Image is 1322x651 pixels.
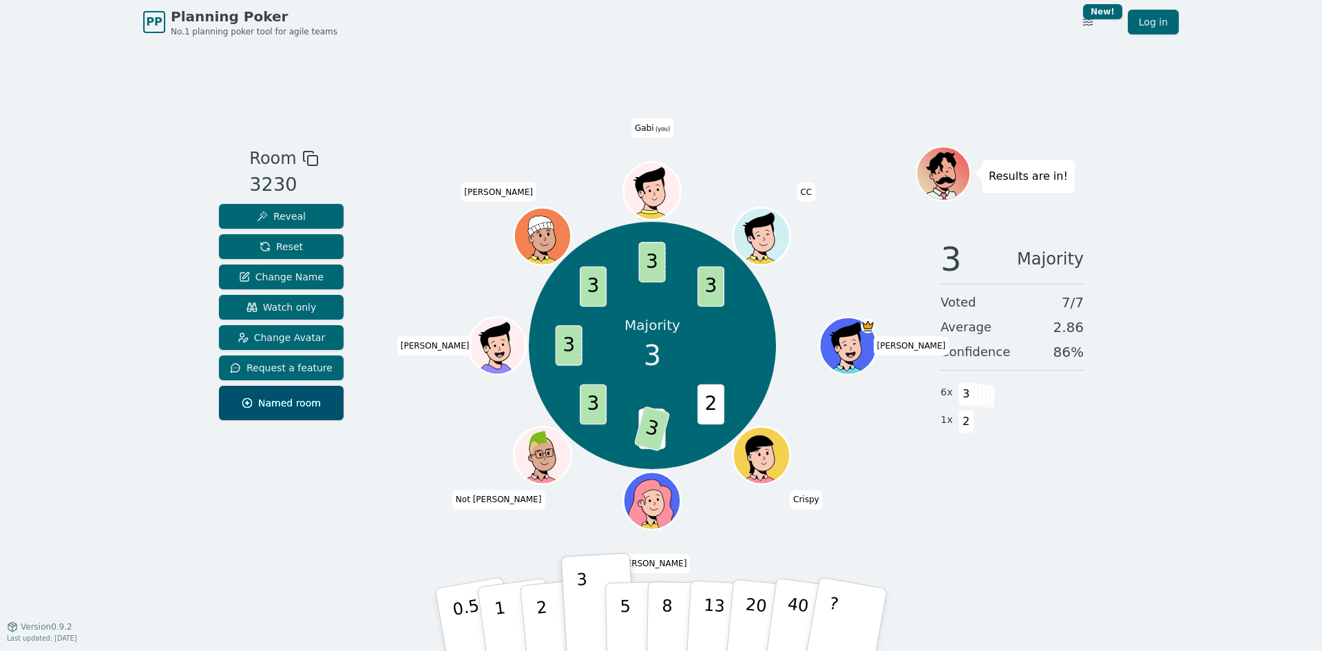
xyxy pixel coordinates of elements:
button: Named room [219,386,344,420]
span: Last updated: [DATE] [7,634,77,642]
button: Request a feature [219,355,344,380]
span: 86 % [1053,342,1084,362]
span: Voted [941,293,976,312]
p: Majority [625,316,680,335]
span: 3 [639,242,666,283]
span: 3 [941,242,962,276]
span: Version 0.9.2 [21,621,72,632]
span: 3 [580,384,607,425]
span: Watch only [246,300,317,314]
button: Change Avatar [219,325,344,350]
span: Click to change your name [797,183,815,202]
button: Reveal [219,204,344,229]
a: Log in [1128,10,1179,34]
span: 3 [556,326,583,366]
button: Change Name [219,265,344,289]
span: Click to change your name [615,554,691,573]
span: 2 [697,384,724,425]
span: Request a feature [230,361,333,375]
p: 3 [576,570,591,645]
span: Click to change your name [874,336,949,355]
span: Change Name [239,270,324,284]
a: PPPlanning PokerNo.1 planning poker tool for agile teams [143,7,337,37]
button: Version0.9.2 [7,621,72,632]
span: Change Avatar [238,331,326,344]
span: 7 / 7 [1062,293,1084,312]
span: Planning Poker [171,7,337,26]
span: (you) [654,126,671,132]
button: Watch only [219,295,344,320]
span: 3 [958,382,974,406]
span: Click to change your name [461,183,536,202]
span: 2.86 [1053,318,1084,337]
span: Average [941,318,992,337]
span: Click to change your name [790,490,823,509]
span: Matt is the host [861,319,876,333]
button: Click to change your avatar [625,164,679,218]
p: Results are in! [989,167,1068,186]
span: 3 [697,267,724,307]
button: New! [1076,10,1100,34]
span: 1 x [941,413,953,428]
span: Reset [260,240,303,254]
span: Click to change your name [631,118,673,138]
span: Reveal [257,209,306,223]
span: 3 [580,267,607,307]
span: Click to change your name [452,490,545,509]
div: 3230 [249,171,318,199]
span: 6 x [941,385,953,400]
span: Confidence [941,342,1010,362]
span: 3 [634,406,671,452]
span: 3 [644,335,661,376]
span: No.1 planning poker tool for agile teams [171,26,337,37]
span: Click to change your name [397,336,473,355]
div: New! [1083,4,1122,19]
span: Majority [1017,242,1084,276]
span: PP [146,14,162,30]
button: Reset [219,234,344,259]
span: Room [249,146,296,171]
span: Named room [242,396,321,410]
span: 2 [958,410,974,433]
